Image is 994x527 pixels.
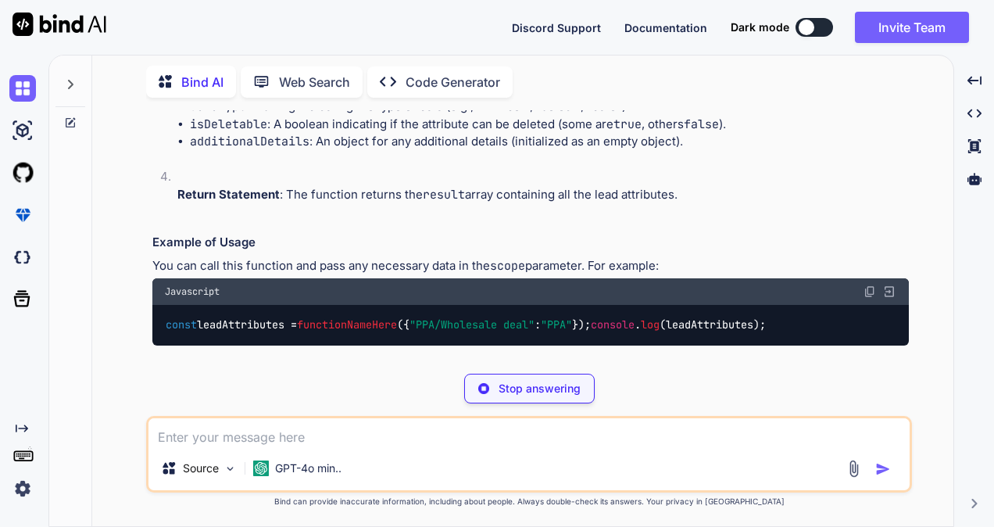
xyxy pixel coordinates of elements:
h3: Suggestions for Improvement [152,358,909,376]
p: Code Generator [406,73,500,91]
img: darkCloudIdeIcon [9,244,36,271]
p: You can call this function and pass any necessary data in the parameter. For example: [152,257,909,275]
h3: Example of Usage [152,234,909,252]
p: GPT-4o min.. [275,461,341,476]
span: log [641,318,660,332]
span: const [166,318,197,332]
p: Bind can provide inaccurate information, including about people. Always double-check its answers.... [146,496,912,507]
span: Discord Support [512,21,601,34]
span: "PPA" [541,318,572,332]
strong: Return Statement [177,187,280,202]
span: Dark mode [731,20,789,35]
span: functionNameHere [297,318,397,332]
img: GPT-4o mini [253,461,269,476]
img: settings [9,475,36,502]
code: leadAttributes = ({ : }); . (leadAttributes); [165,317,767,333]
code: additionalDetails [190,134,309,149]
li: : An object for any additional details (initialized as an empty object). [190,133,909,151]
img: copy [863,285,876,298]
img: attachment [845,460,863,478]
img: icon [875,461,891,477]
code: true [613,117,642,132]
button: Documentation [624,20,707,36]
span: Javascript [165,285,220,298]
p: Web Search [279,73,350,91]
button: Invite Team [855,12,969,43]
p: : The function returns the array containing all the lead attributes. [177,186,909,204]
img: Pick Models [223,462,237,475]
img: premium [9,202,36,228]
span: console [591,318,635,332]
code: scope [490,258,525,274]
img: Open in Browser [882,285,896,299]
code: false [684,117,719,132]
img: Bind AI [13,13,106,36]
code: result [423,187,465,203]
button: Discord Support [512,20,601,36]
span: "PPA/Wholesale deal" [409,318,535,332]
img: ai-studio [9,117,36,144]
p: Stop answering [499,381,581,396]
code: isDeletable [190,117,267,132]
p: Bind AI [181,73,223,91]
p: Source [183,461,219,476]
li: : A boolean indicating if the attribute can be deleted (some are , others ). [190,116,909,134]
img: chat [9,75,36,102]
span: Documentation [624,21,707,34]
img: githubLight [9,160,36,186]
